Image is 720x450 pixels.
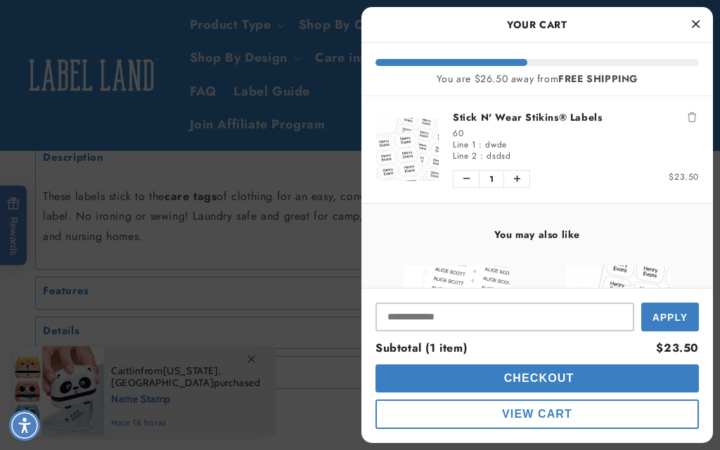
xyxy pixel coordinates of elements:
img: Stick N' Wear Stikins® Labels [375,118,439,181]
span: $23.50 [669,171,699,183]
span: Subtotal (1 item) [375,340,467,356]
span: View Cart [502,408,572,420]
button: cart [375,364,699,392]
span: Line 1 [453,138,476,151]
button: Close Cart [685,14,706,35]
h4: You may also like [375,228,699,241]
div: Accessibility Menu [9,410,40,441]
button: Remove Stick N' Wear Stikins® Labels [685,110,699,124]
span: dwde [485,138,506,151]
div: 60 [453,128,699,139]
img: Iron-On Labels - Label Land [404,265,509,371]
span: : [479,138,482,151]
button: cart [375,399,699,429]
h2: Your Cart [375,14,699,35]
span: Apply [652,312,688,323]
span: 1 [479,171,504,187]
div: $23.50 [656,338,699,359]
span: : [480,150,484,162]
span: Checkout [501,372,574,384]
b: FREE SHIPPING [558,72,638,86]
button: Increase quantity of Stick N' Wear Stikins® Labels [504,171,529,187]
img: View Stick N' Wear Stikins® Labels [565,265,671,371]
div: You are $26.50 away from [375,73,699,85]
iframe: Sign Up via Text for Offers [11,338,178,380]
span: Line 2 [453,150,477,162]
input: Input Discount [375,303,634,331]
button: Apply [641,303,699,331]
button: Decrease quantity of Stick N' Wear Stikins® Labels [454,171,479,187]
li: product [375,96,699,203]
a: Stick N' Wear Stikins® Labels [453,110,699,124]
span: dsdsd [487,150,510,162]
